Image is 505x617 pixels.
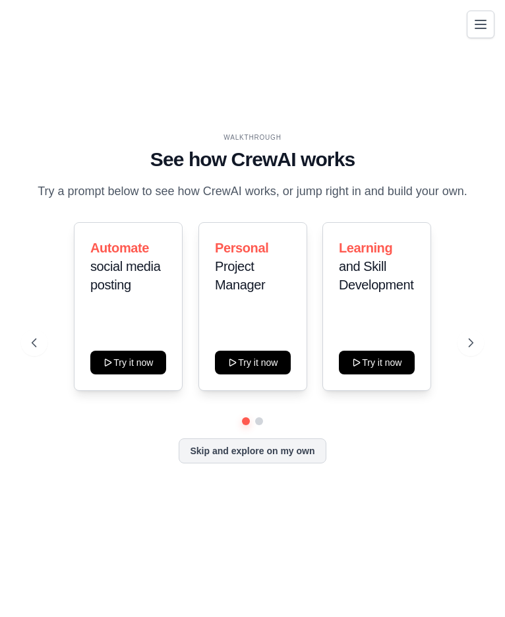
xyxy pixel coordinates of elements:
button: Try it now [90,351,166,374]
h1: See how CrewAI works [32,148,473,171]
button: Try it now [215,351,291,374]
span: and Skill Development [339,259,413,292]
span: social media posting [90,259,160,292]
span: Learning [339,241,392,255]
div: WALKTHROUGH [32,132,473,142]
p: Try a prompt below to see how CrewAI works, or jump right in and build your own. [32,182,473,201]
button: Try it now [339,351,415,374]
button: Toggle navigation [467,11,494,38]
button: Skip and explore on my own [179,438,326,463]
span: Automate [90,241,149,255]
span: Personal [215,241,268,255]
span: Project Manager [215,259,265,292]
